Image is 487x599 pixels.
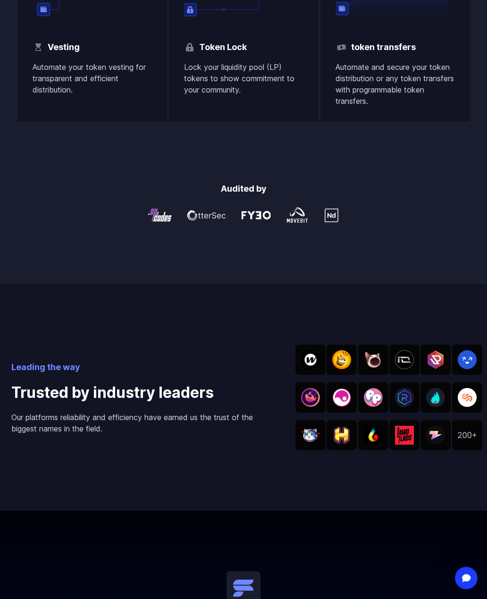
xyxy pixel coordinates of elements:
div: Close [162,15,179,32]
img: john [286,207,309,224]
h2: token transfers [351,41,416,54]
div: Restricted Countries and Regions [19,177,158,186]
button: Search for help [14,115,175,134]
div: Claiming unlocked tokens [19,142,158,152]
img: IOnet [395,351,414,370]
h2: Vesting [48,41,80,54]
p: Hi there 👋 [19,67,170,83]
h4: Trusted by industry leaders [11,382,265,405]
span: Search for help [19,120,76,130]
div: Restricted Countries and Regions [14,173,175,190]
iframe: Intercom live chat [455,567,478,590]
p: Automate your token vesting for transparent and efficient distribution. [33,62,152,96]
img: Zeus [426,426,445,445]
img: WEN [301,429,320,443]
p: Automate and secure your token distribution or any token transfers with programmable token transf... [336,62,455,107]
img: Pool Party [364,388,383,407]
button: Help [126,295,189,332]
div: Token Lock [14,155,175,173]
p: Leading the way [11,361,265,374]
img: SEND [458,351,477,370]
span: Help [150,318,165,325]
p: Our platforms reliability and efficiency have earned us the trust of the biggest names in the field. [11,412,265,435]
img: BONK [332,351,351,370]
div: Claiming unlocked tokens [14,138,175,155]
div: Javascript SDK [14,190,175,208]
span: Home [21,318,42,325]
img: Radyum [395,388,414,407]
img: Popcat [364,351,383,370]
p: Audited by [17,183,470,196]
img: Solend [458,388,477,407]
img: Elixir Games [332,388,351,407]
div: Token Lock [19,159,158,169]
img: title icon [184,42,195,53]
img: title icon [33,42,44,53]
span: Messages [78,318,111,325]
div: Javascript SDK [19,194,158,204]
img: MadLads [395,426,414,445]
img: UpRock [426,351,445,370]
img: Wornhole [301,351,320,370]
img: john [187,211,226,221]
img: Turbos [364,426,383,445]
h2: Token Lock [199,41,247,54]
img: Profile image for Streamflow [128,15,147,34]
img: logo [19,18,37,33]
img: 200+ [458,432,477,439]
img: Whales market [301,388,320,407]
img: title icon [336,42,347,53]
button: Messages [63,295,126,332]
p: Lock your liquidity pool (LP) tokens to show commitment to your community. [184,62,303,96]
img: john [148,209,172,222]
img: john [324,208,339,223]
img: SolBlaze [426,388,445,407]
p: How can we help? [19,83,170,99]
img: john [241,211,271,220]
img: Honeyland [332,427,351,444]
